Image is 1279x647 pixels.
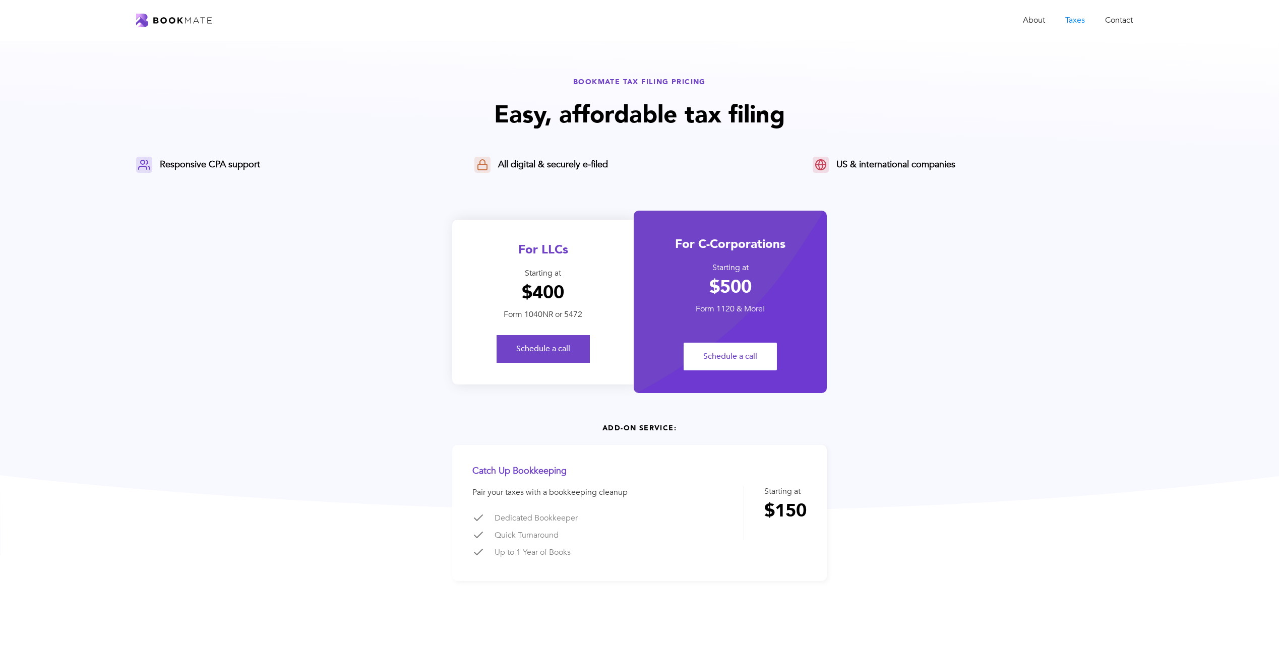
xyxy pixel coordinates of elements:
div: Quick Turnaround [495,529,636,541]
h1: $400 [452,282,634,304]
div: US & international companies [836,159,955,171]
a: Taxes [1055,10,1095,31]
h1: Easy, affordable tax filing [136,99,1143,132]
a: Schedule a call [497,335,590,363]
div: Up to 1 Year of Books [495,546,636,558]
div: Starting at [452,268,634,279]
div: ADD-ON SERVICE: [136,423,1143,433]
a: About [1013,10,1055,31]
h1: $150 [764,500,807,522]
div: Dedicated Bookkeeper [495,512,636,524]
div: Starting at [634,263,827,273]
div: Responsive CPA support [160,159,260,171]
div: For LLCs [452,241,634,258]
div: Pair your taxes with a bookkeeping cleanup [472,487,636,498]
h1: $500 [634,276,827,298]
div: All digital & securely e-filed [498,159,608,171]
div: Form 1120 & More! [634,304,827,314]
a: Contact [1095,10,1143,31]
div: Catch Up Bookkeeping [472,465,636,477]
div: Form 1040NR or 5472 [452,309,634,320]
div: For C-Corporations [634,236,827,252]
div: BOOKMATE TAX FILING PRICING [136,77,1143,87]
div: Starting at [764,486,807,497]
a: home [136,14,212,27]
a: Schedule a call [684,343,777,370]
